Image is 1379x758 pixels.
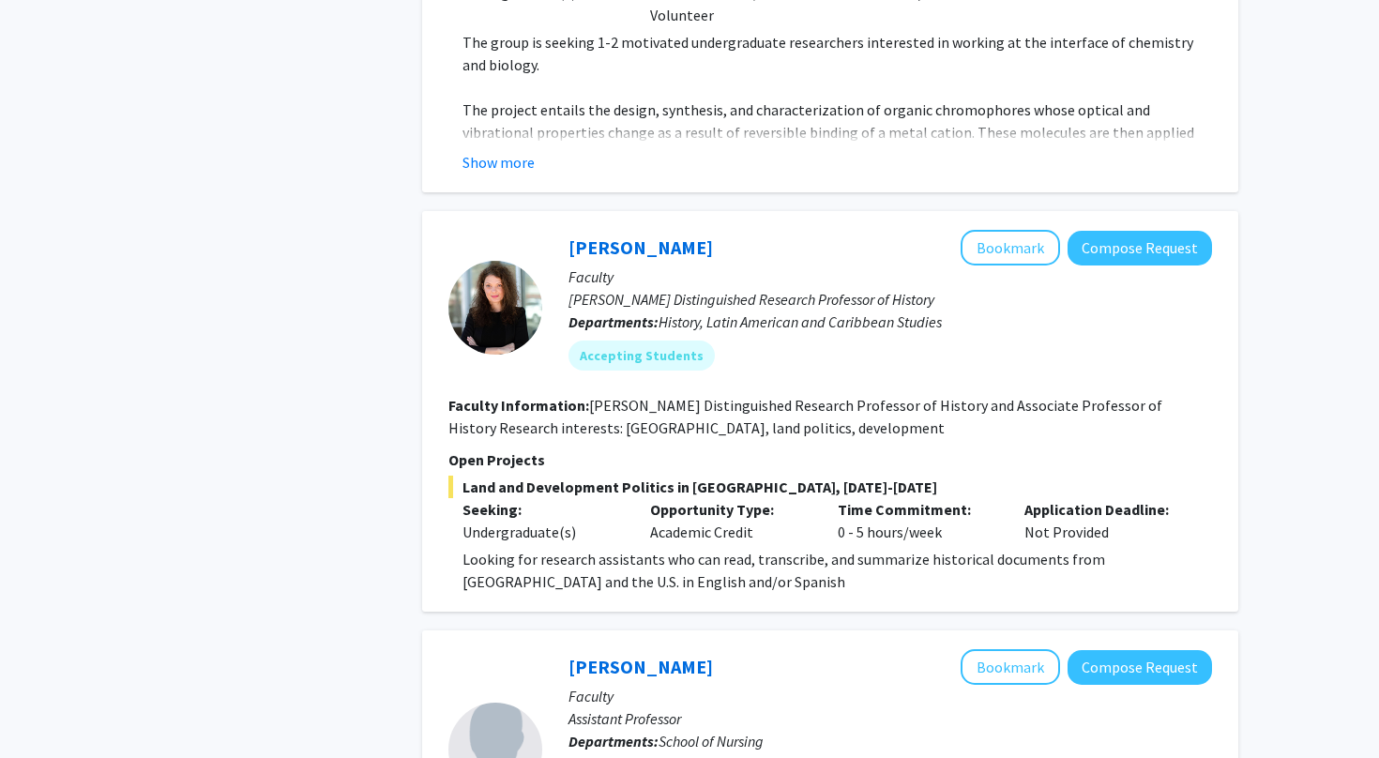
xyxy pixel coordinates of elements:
[448,396,1162,437] fg-read-more: [PERSON_NAME] Distinguished Research Professor of History and Associate Professor of History Rese...
[568,732,659,750] b: Departments:
[568,312,659,331] b: Departments:
[961,230,1060,265] button: Add Adriana Chira to Bookmarks
[448,396,589,415] b: Faculty Information:
[568,707,1212,730] p: Assistant Professor
[568,235,713,259] a: [PERSON_NAME]
[448,448,1212,471] p: Open Projects
[462,99,1212,189] p: The project entails the design, synthesis, and characterization of organic chromophores whose opt...
[568,655,713,678] a: [PERSON_NAME]
[838,498,997,521] p: Time Commitment:
[650,498,810,521] p: Opportunity Type:
[448,476,1212,498] span: Land and Development Politics in [GEOGRAPHIC_DATA], [DATE]-[DATE]
[462,151,535,174] button: Show more
[462,498,622,521] p: Seeking:
[462,521,622,543] div: Undergraduate(s)
[1068,231,1212,265] button: Compose Request to Adriana Chira
[1024,498,1184,521] p: Application Deadline:
[659,732,764,750] span: School of Nursing
[462,31,1212,76] p: The group is seeking 1-2 motivated undergraduate researchers interested in working at the interfa...
[14,674,80,744] iframe: Chat
[462,548,1212,593] p: Looking for research assistants who can read, transcribe, and summarize historical documents from...
[568,685,1212,707] p: Faculty
[824,498,1011,543] div: 0 - 5 hours/week
[659,312,942,331] span: History, Latin American and Caribbean Studies
[1010,498,1198,543] div: Not Provided
[568,341,715,371] mat-chip: Accepting Students
[568,265,1212,288] p: Faculty
[568,288,1212,311] p: [PERSON_NAME] Distinguished Research Professor of History
[636,498,824,543] div: Academic Credit
[1068,650,1212,685] button: Compose Request to Runze Yan
[961,649,1060,685] button: Add Runze Yan to Bookmarks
